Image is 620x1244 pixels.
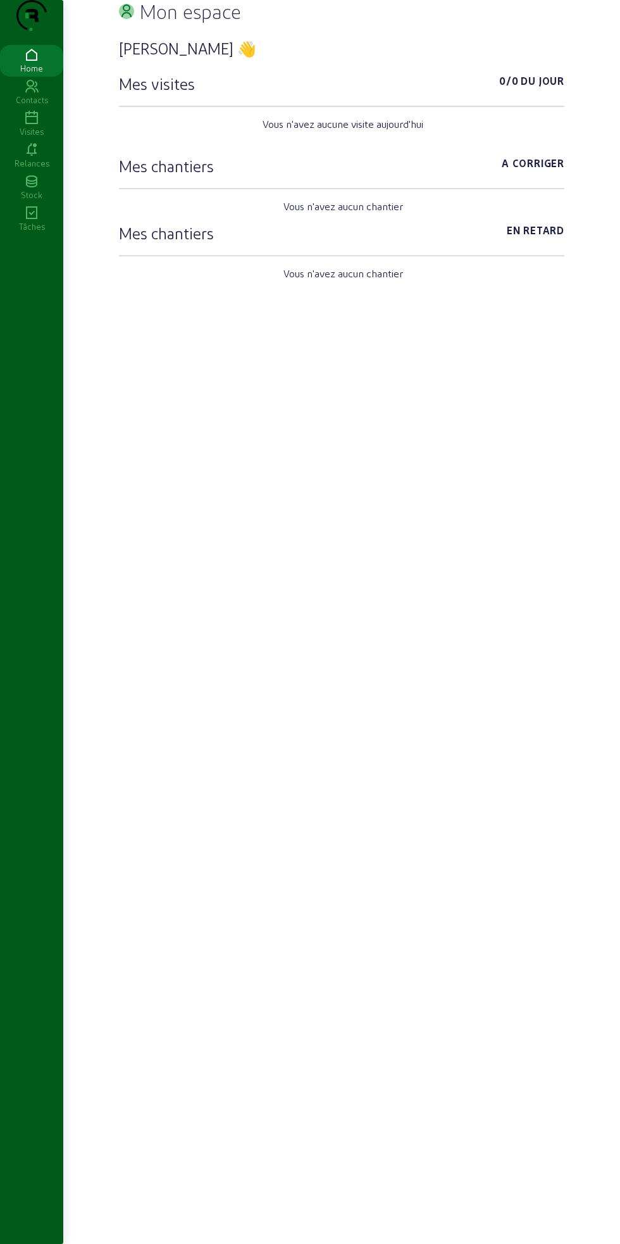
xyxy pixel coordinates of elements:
span: 0/0 [499,73,518,94]
span: Du jour [521,73,564,94]
h3: Mes visites [119,73,195,94]
span: Vous n'avez aucun chantier [283,266,403,281]
h3: [PERSON_NAME] 👋 [119,38,564,58]
span: Vous n'avez aucune visite aujourd'hui [263,116,423,132]
span: En retard [507,223,564,243]
h3: Mes chantiers [119,223,214,243]
h3: Mes chantiers [119,156,214,176]
span: A corriger [502,156,564,176]
span: Vous n'avez aucun chantier [283,199,403,214]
